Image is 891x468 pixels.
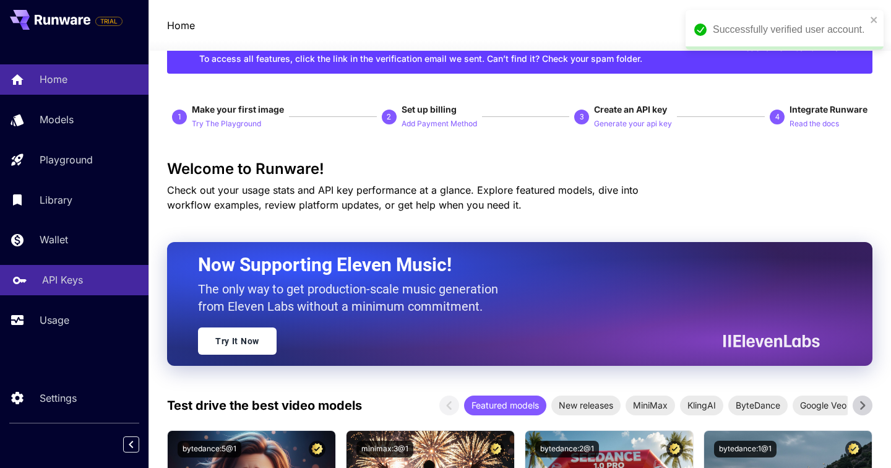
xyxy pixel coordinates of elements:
p: Playground [40,152,93,167]
button: minimax:3@1 [356,441,413,457]
h3: Welcome to Runware! [167,160,872,178]
button: Certified Model – Vetted for best performance and includes a commercial license. [309,441,325,457]
a: Home [167,18,195,33]
p: Try The Playground [192,118,261,130]
button: Generate your api key [594,116,672,131]
p: Test drive the best video models [167,396,362,415]
p: Settings [40,391,77,405]
button: Certified Model – Vetted for best performance and includes a commercial license. [488,441,504,457]
button: Read the docs [790,116,839,131]
p: Read the docs [790,118,839,130]
span: Make your first image [192,104,284,115]
span: Set up billing [402,104,457,115]
p: The only way to get production-scale music generation from Eleven Labs without a minimum commitment. [198,280,507,315]
span: Add your payment card to enable full platform functionality. [95,14,123,28]
nav: breadcrumb [167,18,195,33]
div: ByteDance [728,396,788,415]
span: Integrate Runware [790,104,867,115]
button: Certified Model – Vetted for best performance and includes a commercial license. [666,441,683,457]
button: bytedance:2@1 [535,441,599,457]
p: 4 [775,111,780,123]
div: KlingAI [680,396,723,415]
p: 1 [178,111,182,123]
button: Add Payment Method [402,116,477,131]
button: Certified Model – Vetted for best performance and includes a commercial license. [845,441,862,457]
p: Generate your api key [594,118,672,130]
button: Collapse sidebar [123,436,139,453]
div: Google Veo [793,396,854,415]
p: Usage [40,313,69,327]
div: To access all features, click the link in the verification email we sent. Can’t find it? Check yo... [199,33,642,70]
p: Add Payment Method [402,118,477,130]
span: Check out your usage stats and API key performance at a glance. Explore featured models, dive int... [167,184,639,211]
span: KlingAI [680,399,723,412]
p: 2 [387,111,391,123]
p: API Keys [42,272,83,287]
span: TRIAL [96,17,122,26]
div: Successfully verified user account. [713,22,866,37]
span: New releases [551,399,621,412]
span: MiniMax [626,399,675,412]
span: ByteDance [728,399,788,412]
p: Home [40,72,67,87]
h2: Now Supporting Eleven Music! [198,253,811,277]
div: Featured models [464,396,546,415]
span: Google Veo [793,399,854,412]
button: close [870,15,879,25]
button: bytedance:1@1 [714,441,777,457]
span: Create an API key [594,104,667,115]
button: bytedance:5@1 [178,441,241,457]
div: MiniMax [626,396,675,415]
button: Try The Playground [192,116,261,131]
p: 3 [580,111,584,123]
div: Collapse sidebar [132,433,148,456]
p: Library [40,193,72,207]
p: Wallet [40,232,68,247]
p: Models [40,112,74,127]
span: Featured models [464,399,546,412]
a: Try It Now [198,327,277,355]
div: New releases [551,396,621,415]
